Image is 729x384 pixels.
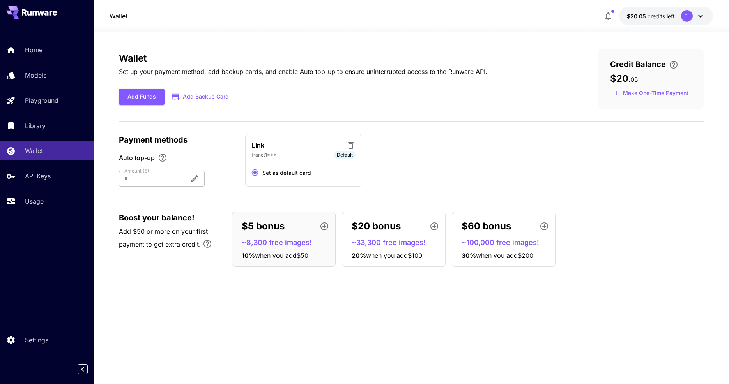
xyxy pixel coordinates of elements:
[25,121,46,130] p: Library
[119,53,487,64] h3: Wallet
[200,236,215,252] button: Bonus applies only to your first payment, up to 30% on the first $1,000.
[462,252,476,259] span: 30 %
[25,335,48,345] p: Settings
[165,89,237,104] button: Add Backup Card
[255,252,308,259] span: when you add $50
[462,237,552,248] p: ~100,000 free images!
[119,89,165,105] button: Add Funds
[262,169,311,177] span: Set as default card
[242,237,332,248] p: ~8,300 free images!
[627,13,648,19] span: $20.05
[610,73,628,84] span: $20
[25,70,46,80] p: Models
[78,364,88,374] button: Collapse sidebar
[119,212,195,224] span: Boost your balance!
[627,12,675,20] div: $20.05
[119,227,208,248] span: Add $50 or more on your first payment to get extra credit.
[110,11,127,21] a: Wallet
[476,252,533,259] span: when you add $200
[242,252,255,259] span: 10 %
[681,10,693,22] div: FL
[252,141,264,150] p: Link
[648,13,675,19] span: credits left
[124,167,149,174] label: Amount ($)
[119,153,155,162] span: Auto top-up
[366,252,422,259] span: when you add $100
[610,58,666,70] span: Credit Balance
[628,76,638,83] span: . 05
[242,219,285,233] p: $5 bonus
[462,219,511,233] p: $60 bonus
[25,96,58,105] p: Playground
[352,237,442,248] p: ~33,300 free images!
[119,67,487,76] p: Set up your payment method, add backup cards, and enable Auto top-up to ensure uninterrupted acce...
[155,153,170,162] button: Enable Auto top-up to ensure uninterrupted service. We'll automatically bill the chosen amount wh...
[352,252,366,259] span: 20 %
[352,219,401,233] p: $20 bonus
[25,146,43,155] p: Wallet
[110,11,127,21] nav: breadcrumb
[666,60,681,69] button: Enter your card details and choose an Auto top-up amount to avoid service interruptions. We'll au...
[83,362,94,376] div: Collapse sidebar
[119,134,236,146] p: Payment methods
[25,171,51,181] p: API Keys
[619,7,713,25] button: $20.05FL
[334,151,356,159] span: Default
[610,87,692,99] button: Make a one-time, non-recurring payment
[25,197,44,206] p: Usage
[25,45,42,55] p: Home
